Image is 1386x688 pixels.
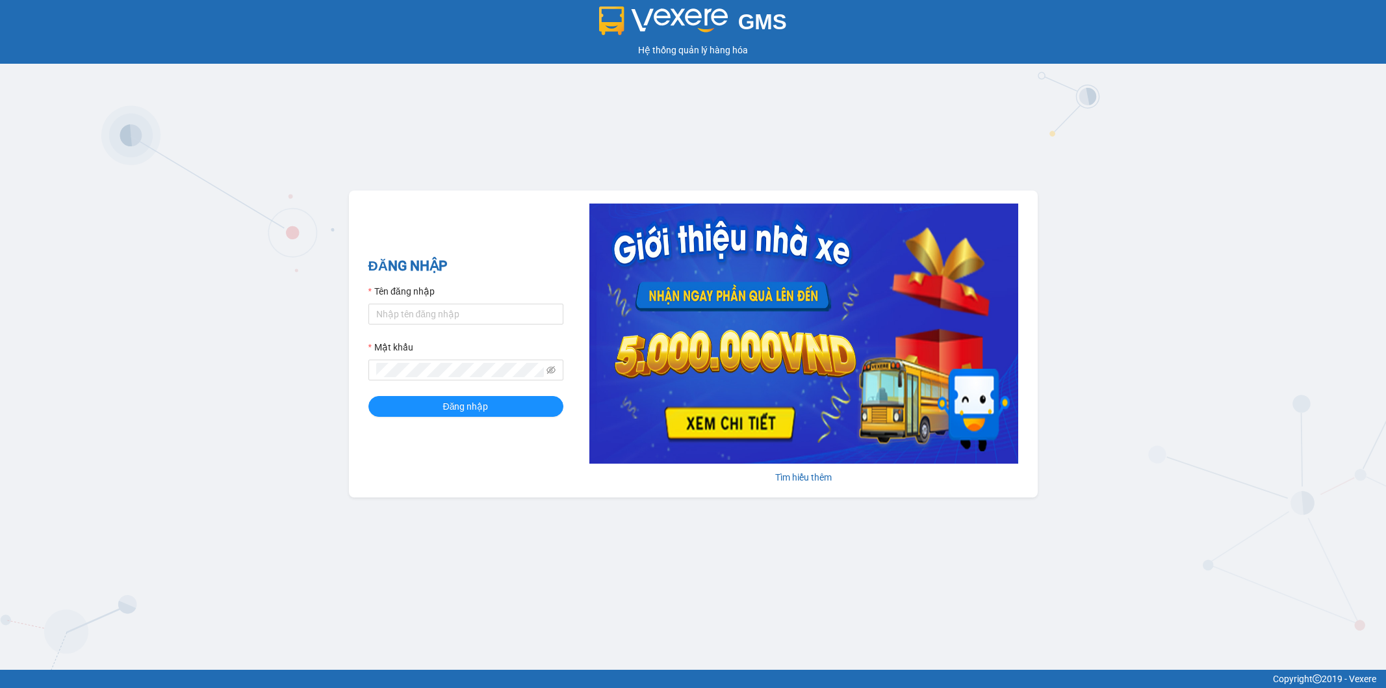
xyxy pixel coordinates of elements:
[1313,674,1322,683] span: copyright
[599,7,728,35] img: logo 2
[3,43,1383,57] div: Hệ thống quản lý hàng hóa
[368,284,435,298] label: Tên đăng nhập
[368,256,563,277] h2: ĐĂNG NHẬP
[599,20,787,30] a: GMS
[443,399,489,414] span: Đăng nhập
[589,470,1018,484] div: Tìm hiểu thêm
[589,204,1018,464] img: banner-0
[546,365,556,375] span: eye-invisible
[368,396,563,417] button: Đăng nhập
[10,672,1376,686] div: Copyright 2019 - Vexere
[368,340,413,354] label: Mật khẩu
[738,10,787,34] span: GMS
[368,304,563,324] input: Tên đăng nhập
[376,363,544,377] input: Mật khẩu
